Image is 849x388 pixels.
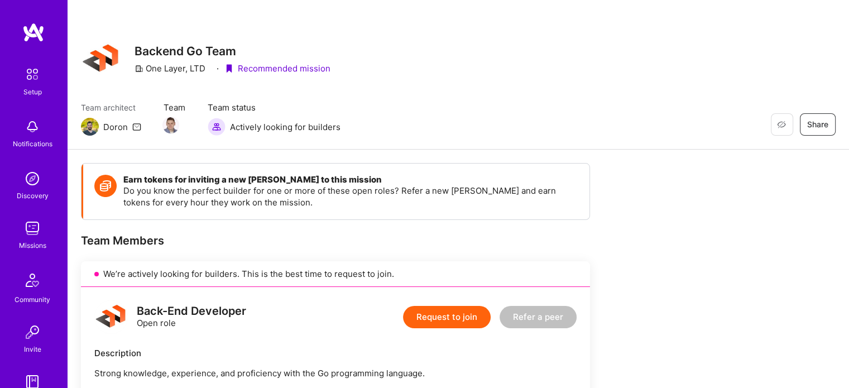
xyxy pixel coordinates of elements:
[81,233,590,248] div: Team Members
[94,300,128,334] img: logo
[24,343,41,355] div: Invite
[135,63,205,74] div: One Layer, LTD
[13,138,52,150] div: Notifications
[162,117,179,133] img: Team Member Avatar
[81,102,141,113] span: Team architect
[807,119,828,130] span: Share
[777,120,786,129] i: icon EyeClosed
[17,190,49,202] div: Discovery
[123,185,578,208] p: Do you know the perfect builder for one or more of these open roles? Refer a new [PERSON_NAME] an...
[103,121,128,133] div: Doron
[81,261,590,287] div: We’re actively looking for builders. This is the best time to request to join.
[164,116,178,135] a: Team Member Avatar
[94,175,117,197] img: Token icon
[81,39,121,79] img: Company Logo
[137,305,246,329] div: Open role
[81,118,99,136] img: Team Architect
[135,64,143,73] i: icon CompanyGray
[800,113,836,136] button: Share
[23,86,42,98] div: Setup
[21,167,44,190] img: discovery
[135,44,330,58] h3: Backend Go Team
[21,116,44,138] img: bell
[123,175,578,185] h4: Earn tokens for inviting a new [PERSON_NAME] to this mission
[137,305,246,317] div: Back-End Developer
[208,118,226,136] img: Actively looking for builders
[224,63,330,74] div: Recommended mission
[403,306,491,328] button: Request to join
[21,321,44,343] img: Invite
[208,102,340,113] span: Team status
[224,64,233,73] i: icon PurpleRibbon
[19,267,46,294] img: Community
[22,22,45,42] img: logo
[21,217,44,239] img: teamwork
[15,294,50,305] div: Community
[164,102,185,113] span: Team
[230,121,340,133] span: Actively looking for builders
[94,347,577,359] div: Description
[21,63,44,86] img: setup
[19,239,46,251] div: Missions
[94,367,577,379] p: Strong knowledge, experience, and proficiency with the Go programming language.
[132,122,141,131] i: icon Mail
[217,63,219,74] div: ·
[500,306,577,328] button: Refer a peer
